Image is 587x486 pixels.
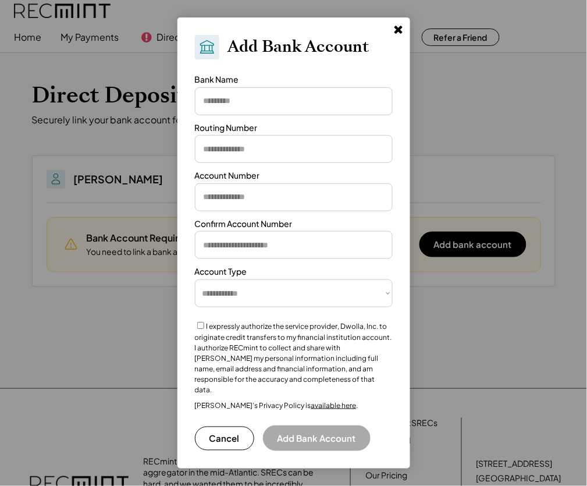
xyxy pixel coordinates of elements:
img: Bank.svg [198,38,216,56]
button: Cancel [195,427,254,450]
div: Bank Name [195,74,239,86]
h2: Add Bank Account [228,37,369,57]
div: [PERSON_NAME]’s Privacy Policy is . [195,401,358,410]
div: Account Type [195,266,247,278]
a: available here [311,401,357,410]
div: Confirm Account Number [195,218,293,230]
button: Add Bank Account [263,425,371,451]
label: I expressly authorize the service provider, Dwolla, Inc. to originate credit transfers to my fina... [195,322,392,394]
div: Account Number [195,170,260,182]
div: Routing Number [195,122,258,134]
